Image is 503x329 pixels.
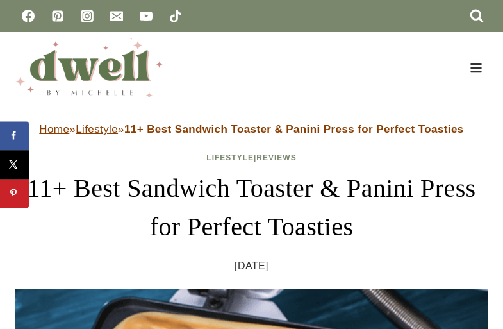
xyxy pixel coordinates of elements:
[39,123,463,135] span: » »
[235,257,268,276] time: [DATE]
[133,3,159,29] a: YouTube
[15,169,488,246] h1: 11+ Best Sandwich Toaster & Panini Press for Perfect Toasties
[39,123,69,135] a: Home
[124,123,464,135] strong: 11+ Best Sandwich Toaster & Panini Press for Perfect Toasties
[74,3,100,29] a: Instagram
[104,3,129,29] a: Email
[256,153,296,162] a: Reviews
[206,153,296,162] span: |
[76,123,118,135] a: Lifestyle
[45,3,70,29] a: Pinterest
[464,58,488,78] button: Open menu
[15,38,163,97] img: DWELL by michelle
[466,5,488,27] button: View Search Form
[163,3,188,29] a: TikTok
[206,153,254,162] a: Lifestyle
[15,3,41,29] a: Facebook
